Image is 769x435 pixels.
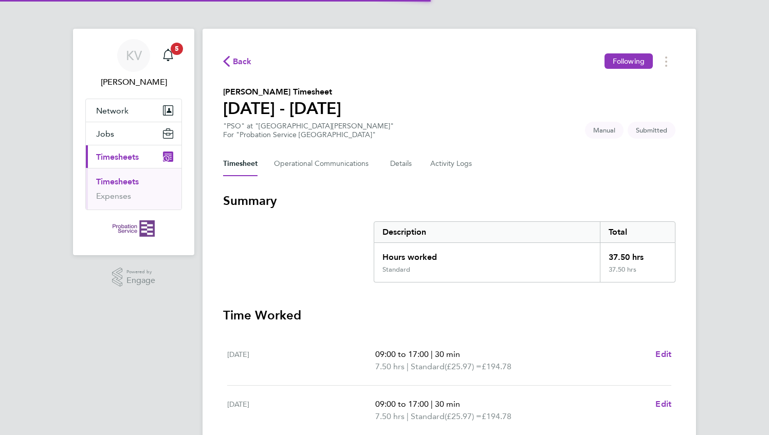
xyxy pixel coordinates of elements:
span: This timesheet was manually created. [585,122,624,139]
a: Powered byEngage [112,268,156,287]
span: Network [96,106,129,116]
div: Summary [374,221,675,282]
a: 5 [158,39,178,72]
span: £194.78 [482,411,511,421]
button: Details [390,152,414,176]
div: Total [600,222,675,242]
div: 37.50 hrs [600,243,675,266]
div: [DATE] [227,348,375,373]
h3: Time Worked [223,307,675,324]
span: Kayla Venables [85,76,182,88]
a: Edit [655,398,671,410]
a: KV[PERSON_NAME] [85,39,182,88]
nav: Main navigation [73,29,194,255]
span: KV [126,49,142,62]
span: 5 [171,43,183,55]
button: Timesheets Menu [657,53,675,69]
h2: [PERSON_NAME] Timesheet [223,86,341,98]
button: Timesheets [86,145,181,168]
span: 7.50 hrs [375,362,405,371]
span: | [407,362,409,371]
span: 09:00 to 17:00 [375,399,429,409]
span: 09:00 to 17:00 [375,349,429,359]
div: 37.50 hrs [600,266,675,282]
span: Jobs [96,129,114,139]
span: | [431,349,433,359]
span: Engage [126,276,155,285]
button: Timesheet [223,152,258,176]
button: Network [86,99,181,122]
span: Following [613,56,645,66]
a: Go to home page [85,220,182,237]
span: 30 min [435,349,460,359]
span: | [407,411,409,421]
div: Standard [382,266,410,274]
span: Standard [411,361,445,373]
div: "PSO" at "[GEOGRAPHIC_DATA][PERSON_NAME]" [223,122,394,139]
div: [DATE] [227,398,375,423]
div: Description [374,222,600,242]
span: (£25.97) = [445,411,482,421]
div: Hours worked [374,243,600,266]
span: (£25.97) = [445,362,482,371]
span: Powered by [126,268,155,276]
span: This timesheet is Submitted. [628,122,675,139]
button: Jobs [86,122,181,145]
h3: Summary [223,193,675,209]
button: Following [605,53,653,69]
button: Operational Communications [274,152,374,176]
span: Back [233,55,252,68]
a: Timesheets [96,177,139,186]
div: Timesheets [86,168,181,210]
a: Edit [655,348,671,361]
span: £194.78 [482,362,511,371]
h1: [DATE] - [DATE] [223,98,341,119]
span: Standard [411,410,445,423]
div: For "Probation Service [GEOGRAPHIC_DATA]" [223,130,394,139]
span: 7.50 hrs [375,411,405,421]
span: 30 min [435,399,460,409]
img: probationservice-logo-retina.png [113,220,154,237]
span: | [431,399,433,409]
span: Edit [655,399,671,409]
span: Timesheets [96,152,139,162]
button: Activity Logs [430,152,473,176]
button: Back [223,55,252,68]
span: Edit [655,349,671,359]
a: Expenses [96,191,131,201]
